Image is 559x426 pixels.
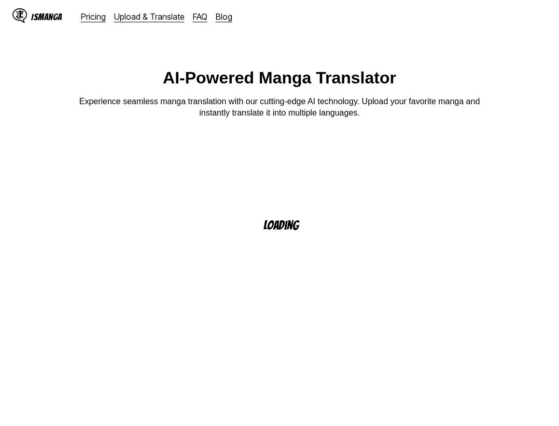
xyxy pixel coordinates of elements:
[81,11,106,22] a: Pricing
[193,11,207,22] a: FAQ
[12,8,81,25] a: IsManga LogoIsManga
[216,11,232,22] a: Blog
[263,219,312,232] p: Loading
[72,96,487,119] p: Experience seamless manga translation with our cutting-edge AI technology. Upload your favorite m...
[12,8,27,23] img: IsManga Logo
[163,68,396,88] h1: AI-Powered Manga Translator
[114,11,185,22] a: Upload & Translate
[31,12,62,22] div: IsManga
